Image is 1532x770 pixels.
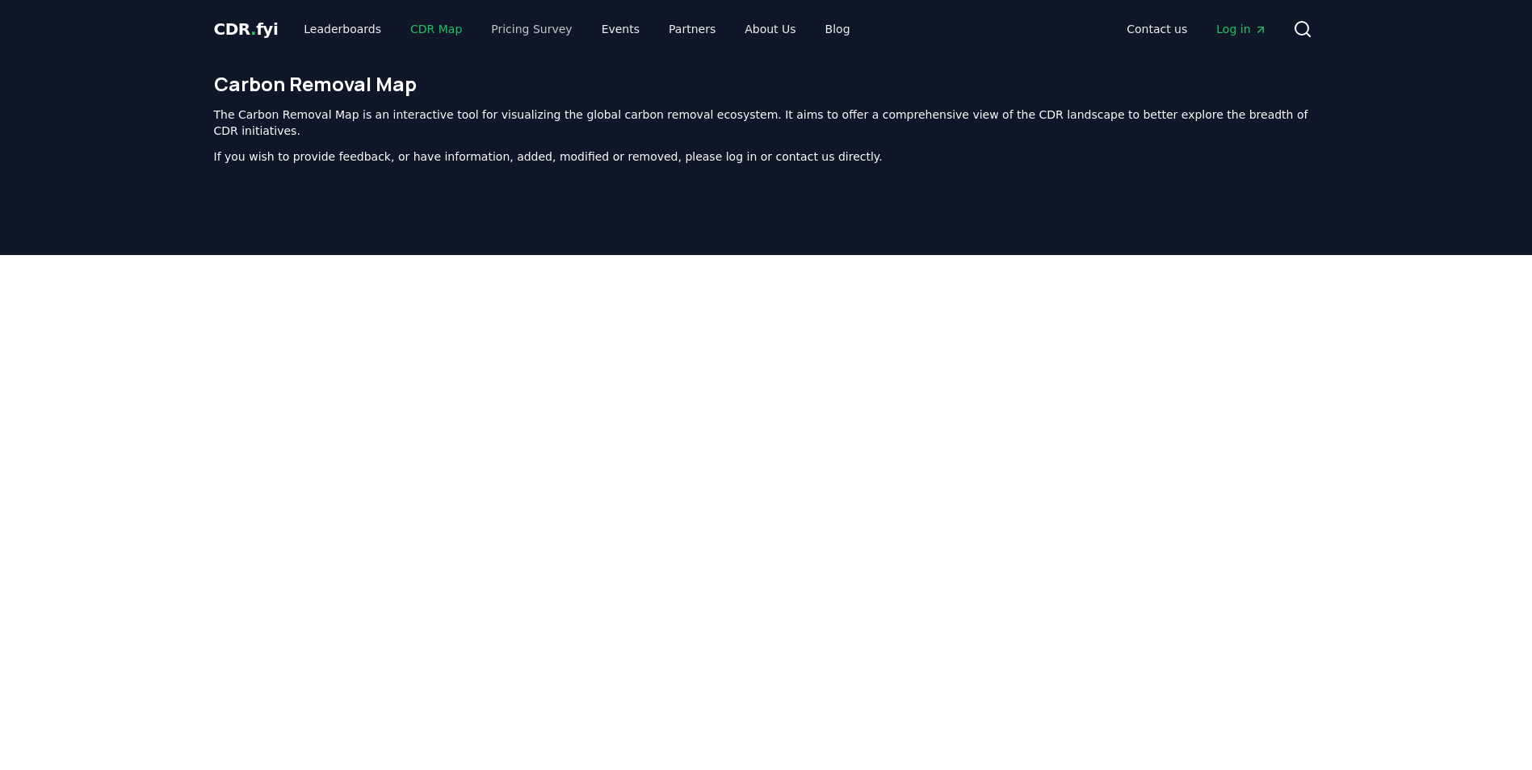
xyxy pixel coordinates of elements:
[1216,21,1266,37] span: Log in
[291,15,394,44] a: Leaderboards
[732,15,808,44] a: About Us
[214,149,1319,165] p: If you wish to provide feedback, or have information, added, modified or removed, please log in o...
[1203,15,1279,44] a: Log in
[656,15,728,44] a: Partners
[812,15,863,44] a: Blog
[214,107,1319,139] p: The Carbon Removal Map is an interactive tool for visualizing the global carbon removal ecosystem...
[250,19,256,39] span: .
[1114,15,1200,44] a: Contact us
[214,19,279,39] span: CDR fyi
[1114,15,1279,44] nav: Main
[478,15,585,44] a: Pricing Survey
[589,15,653,44] a: Events
[214,71,1319,97] h1: Carbon Removal Map
[397,15,475,44] a: CDR Map
[214,18,279,40] a: CDR.fyi
[291,15,863,44] nav: Main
